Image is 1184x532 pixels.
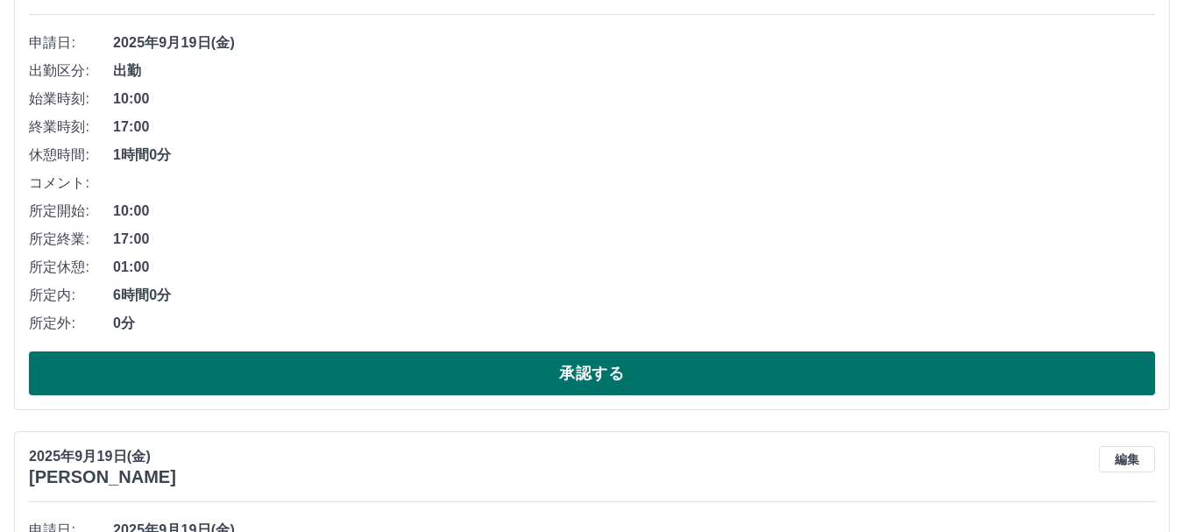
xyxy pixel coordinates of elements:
span: 申請日: [29,32,113,53]
button: 承認する [29,351,1155,395]
span: 終業時刻: [29,117,113,138]
span: 2025年9月19日(金) [113,32,1155,53]
button: 編集 [1099,446,1155,472]
span: 所定開始: [29,201,113,222]
span: 所定外: [29,313,113,334]
span: 17:00 [113,117,1155,138]
span: 6時間0分 [113,285,1155,306]
span: 所定休憩: [29,257,113,278]
span: 所定終業: [29,229,113,250]
p: 2025年9月19日(金) [29,446,176,467]
span: 始業時刻: [29,89,113,110]
span: コメント: [29,173,113,194]
span: 1時間0分 [113,145,1155,166]
span: 出勤 [113,60,1155,82]
span: 休憩時間: [29,145,113,166]
span: 出勤区分: [29,60,113,82]
span: 0分 [113,313,1155,334]
span: 10:00 [113,201,1155,222]
h3: [PERSON_NAME] [29,467,176,487]
span: 10:00 [113,89,1155,110]
span: 所定内: [29,285,113,306]
span: 17:00 [113,229,1155,250]
span: 01:00 [113,257,1155,278]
